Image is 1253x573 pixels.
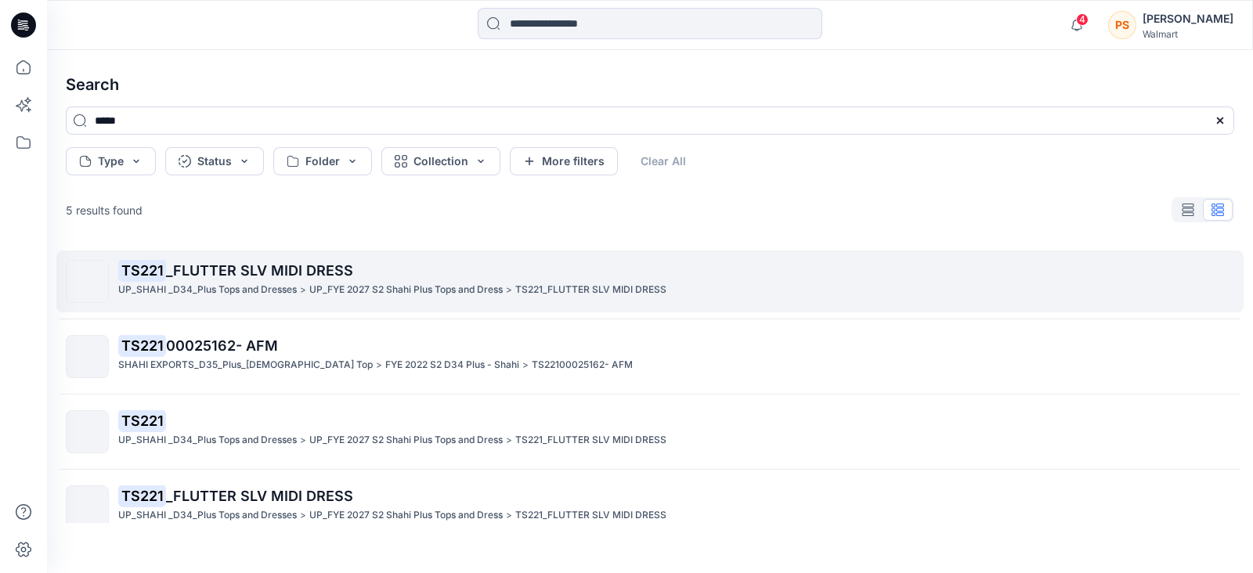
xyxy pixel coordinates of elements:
[515,432,666,449] p: TS221_FLUTTER SLV MIDI DRESS
[376,357,382,373] p: >
[1076,13,1089,26] span: 4
[385,357,519,373] p: FYE 2022 S2 D34 Plus - Shahi
[166,337,278,354] span: 00025162- AFM
[56,476,1244,538] a: TS221_FLUTTER SLV MIDI DRESSUP_SHAHI _D34_Plus Tops and Dresses>UP_FYE 2027 S2 Shahi Plus Tops an...
[166,262,353,279] span: _FLUTTER SLV MIDI DRESS
[166,488,353,504] span: _FLUTTER SLV MIDI DRESS
[309,282,503,298] p: UP_FYE 2027 S2 Shahi Plus Tops and Dress
[300,507,306,524] p: >
[66,147,156,175] button: Type
[300,282,306,298] p: >
[309,507,503,524] p: UP_FYE 2027 S2 Shahi Plus Tops and Dress
[506,432,512,449] p: >
[522,357,529,373] p: >
[118,282,297,298] p: UP_SHAHI _D34_Plus Tops and Dresses
[118,485,166,506] mark: TS221
[118,357,373,373] p: SHAHI EXPORTS_D35_Plus_Ladies Top
[53,63,1247,106] h4: Search
[165,147,264,175] button: Status
[273,147,372,175] button: Folder
[118,409,166,431] mark: TS221
[300,432,306,449] p: >
[506,507,512,524] p: >
[309,432,503,449] p: UP_FYE 2027 S2 Shahi Plus Tops and Dress
[1108,11,1136,39] div: PS
[515,507,666,524] p: TS221_FLUTTER SLV MIDI DRESS
[118,432,297,449] p: UP_SHAHI _D34_Plus Tops and Dresses
[506,282,512,298] p: >
[56,250,1244,312] a: TS221_FLUTTER SLV MIDI DRESSUP_SHAHI _D34_Plus Tops and Dresses>UP_FYE 2027 S2 Shahi Plus Tops an...
[118,334,166,356] mark: TS221
[118,507,297,524] p: UP_SHAHI _D34_Plus Tops and Dresses
[515,282,666,298] p: TS221_FLUTTER SLV MIDI DRESS
[510,147,618,175] button: More filters
[56,401,1244,463] a: TS221UP_SHAHI _D34_Plus Tops and Dresses>UP_FYE 2027 S2 Shahi Plus Tops and Dress>TS221_FLUTTER S...
[532,357,633,373] p: TS22100025162- AFM
[118,259,166,281] mark: TS221
[66,202,143,218] p: 5 results found
[1143,28,1233,40] div: Walmart
[56,326,1244,387] a: TS22100025162- AFMSHAHI EXPORTS_D35_Plus_[DEMOGRAPHIC_DATA] Top>FYE 2022 S2 D34 Plus - Shahi>TS22...
[381,147,500,175] button: Collection
[1143,9,1233,28] div: [PERSON_NAME]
